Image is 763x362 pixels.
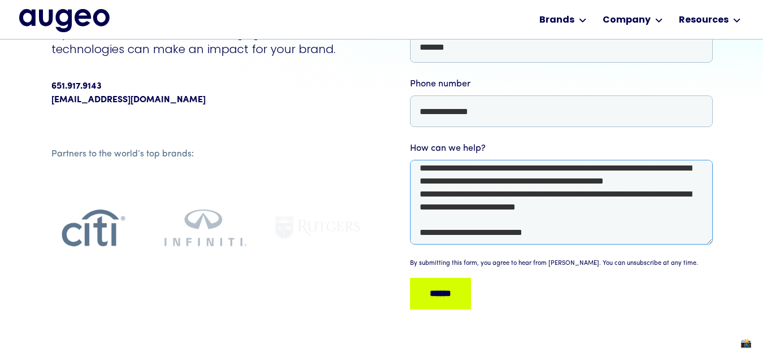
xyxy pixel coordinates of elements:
a: home [19,9,110,32]
label: How can we help? [410,142,713,155]
p: Explore how [PERSON_NAME]’s engagement technologies can make an impact for your brand. [51,25,365,57]
img: Augeo's full logo in midnight blue. [19,9,110,32]
div: Resources [679,14,729,27]
div: Partners to the world’s top brands: [51,147,360,161]
div: By submitting this form, you agree to hear from [PERSON_NAME]. You can unsubscribe at any time. [410,259,698,269]
div: Take Screenshot [740,337,752,351]
label: Phone number [410,77,713,91]
div: Brands [539,14,574,27]
div: 651.917.9143 [51,80,102,93]
div: Company [603,14,651,27]
a: [EMAIL_ADDRESS][DOMAIN_NAME] [51,93,206,107]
